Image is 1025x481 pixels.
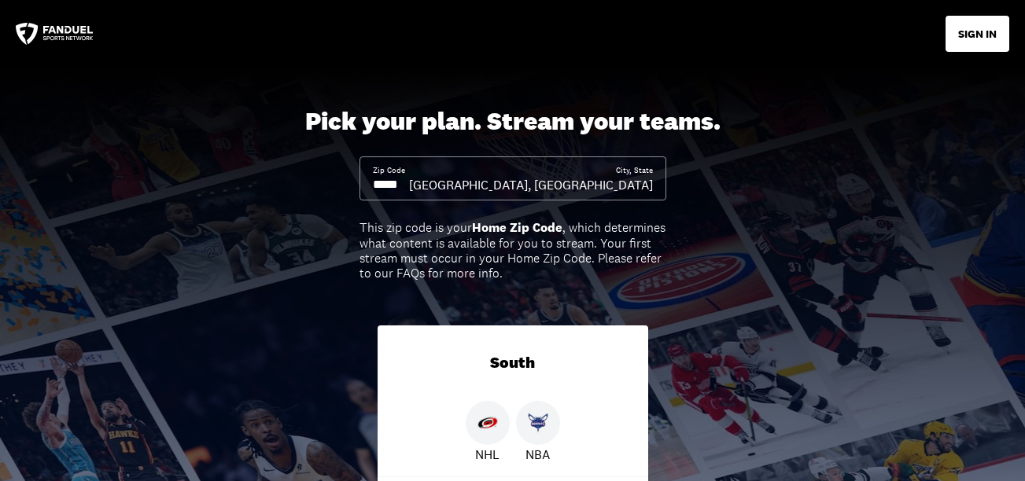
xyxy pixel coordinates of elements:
[378,325,648,401] div: South
[475,445,500,464] p: NHL
[305,107,721,137] div: Pick your plan. Stream your teams.
[528,413,548,433] img: Hornets
[373,165,405,176] div: Zip Code
[359,220,666,281] div: This zip code is your , which determines what content is available for you to stream. Your first ...
[525,445,550,464] p: NBA
[472,219,562,236] b: Home Zip Code
[946,16,1009,52] button: SIGN IN
[616,165,653,176] div: City, State
[409,176,653,193] div: [GEOGRAPHIC_DATA], [GEOGRAPHIC_DATA]
[477,413,498,433] img: Hurricanes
